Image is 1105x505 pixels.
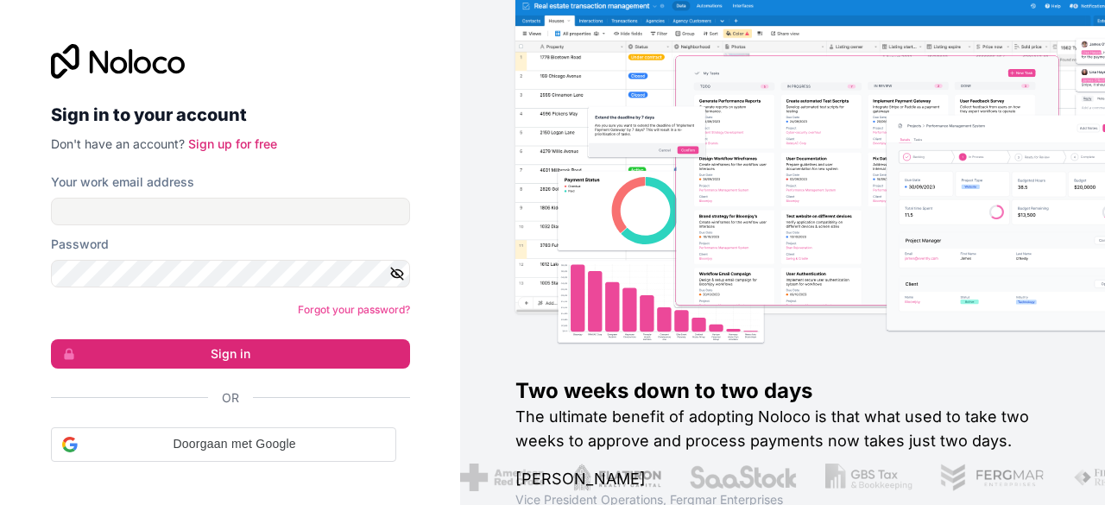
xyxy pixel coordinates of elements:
h1: Two weeks down to two days [515,377,1050,405]
a: Forgot your password? [298,303,410,316]
span: Doorgaan met Google [85,435,385,453]
h2: Sign in to your account [51,99,410,130]
span: Don't have an account? [51,136,185,151]
label: Your work email address [51,174,194,191]
input: Password [51,260,410,287]
label: Password [51,236,109,253]
h1: [PERSON_NAME] [515,467,1050,491]
div: Doorgaan met Google [51,427,396,462]
img: /assets/american-red-cross-BAupjrZR.png [454,464,538,491]
button: Sign in [51,339,410,369]
a: Sign up for free [188,136,277,151]
h2: The ultimate benefit of adopting Noloco is that what used to take two weeks to approve and proces... [515,405,1050,453]
span: Or [222,389,239,407]
input: Email address [51,198,410,225]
